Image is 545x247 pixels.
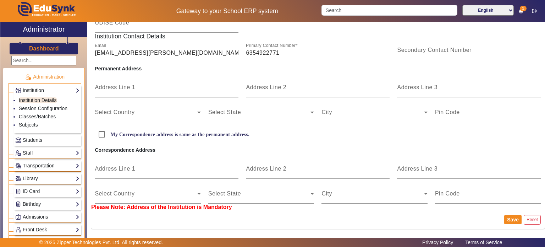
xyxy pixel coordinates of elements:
[19,106,67,111] a: Session Configuration
[246,167,390,176] input: Address Line 2
[246,49,390,57] input: Primary Contact Number
[435,192,541,201] input: Pin Code
[321,5,457,16] input: Search
[208,190,241,197] mat-label: Select State
[91,204,545,210] h6: Please Note: Address of the Institution is Mandatory
[208,109,241,115] mat-label: Select State
[321,190,332,197] mat-label: City
[11,56,76,65] input: Search...
[520,6,527,11] span: 1
[321,109,332,115] mat-label: City
[246,43,296,48] mat-label: Primary Contact Number
[95,20,129,26] mat-label: UDISE Code
[435,109,460,115] mat-label: Pin Code
[246,166,286,172] mat-label: Address Line 2
[95,167,238,176] input: Address Line 1
[246,84,286,90] mat-label: Address Line 2
[246,86,390,95] input: Address Line 2
[140,7,314,15] h5: Gateway to your School ERP system
[419,238,457,247] a: Privacy Policy
[29,45,59,52] a: Dashboard
[504,215,522,224] button: Save
[397,84,437,90] mat-label: Address Line 3
[39,239,163,246] p: © 2025 Zipper Technologies Pvt. Ltd. All rights reserved.
[109,131,249,138] label: My Correspondence address is same as the permanent address.
[15,136,79,144] a: Students
[95,166,135,172] mat-label: Address Line 1
[435,111,541,119] input: Pin Code
[524,215,541,225] button: Reset
[25,74,31,80] img: Administration.png
[435,190,460,197] mat-label: Pin Code
[23,137,42,143] span: Students
[95,49,238,57] input: Email
[19,114,56,119] a: Classes/Batches
[9,73,81,81] p: Administration
[397,167,541,176] input: Address Line 3
[397,47,471,53] mat-label: Secondary Contact Number
[19,97,57,103] a: Institution Details
[95,109,134,115] mat-label: Select Country
[16,138,21,143] img: Students.png
[19,122,38,128] a: Subjects
[462,238,506,247] a: Terms of Service
[95,43,106,48] mat-label: Email
[95,66,142,71] b: Permanent Address
[0,22,87,37] a: Administrator
[91,33,545,40] h5: Institution Contact Details
[95,21,238,30] input: UDISE Code
[23,25,65,33] h2: Administrator
[397,166,437,172] mat-label: Address Line 3
[95,84,135,90] mat-label: Address Line 1
[95,147,155,153] b: Correspondence Address
[397,86,541,95] input: Address Line 3
[95,86,238,95] input: Address Line 1
[95,190,134,197] mat-label: Select Country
